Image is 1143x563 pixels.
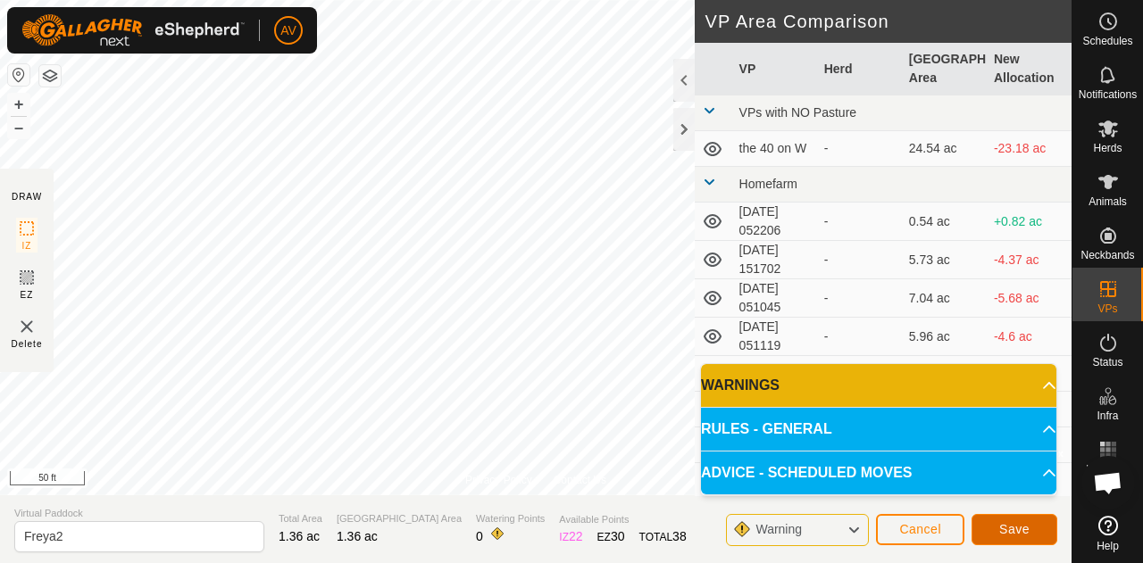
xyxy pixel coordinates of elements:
[8,64,29,86] button: Reset Map
[902,279,987,318] td: 7.04 ac
[987,203,1072,241] td: +0.82 ac
[14,506,264,521] span: Virtual Paddock
[1081,456,1135,509] a: Open chat
[16,316,38,337] img: VP
[902,241,987,279] td: 5.73 ac
[701,418,832,440] span: RULES - GENERAL
[701,451,1056,494] p-accordion-header: ADVICE - SCHEDULED MOVES
[1089,196,1127,207] span: Animals
[1097,541,1119,551] span: Help
[337,511,462,526] span: [GEOGRAPHIC_DATA] Area
[1092,357,1122,368] span: Status
[824,251,895,269] div: -
[1080,250,1134,261] span: Neckbands
[597,527,625,546] div: EZ
[280,21,296,40] span: AV
[987,241,1072,279] td: -4.37 ac
[559,527,582,546] div: IZ
[824,212,895,231] div: -
[701,408,1056,451] p-accordion-header: RULES - GENERAL
[732,203,817,241] td: [DATE] 052206
[824,139,895,158] div: -
[739,105,857,120] span: VPs with NO Pasture
[1082,36,1132,46] span: Schedules
[987,318,1072,356] td: -4.6 ac
[279,529,320,543] span: 1.36 ac
[1097,410,1118,421] span: Infra
[559,512,686,527] span: Available Points
[902,318,987,356] td: 5.96 ac
[902,43,987,95] th: [GEOGRAPHIC_DATA] Area
[569,529,583,543] span: 22
[972,514,1057,545] button: Save
[554,472,606,488] a: Contact Us
[732,318,817,356] td: [DATE] 051119
[1093,143,1122,153] span: Herds
[732,43,817,95] th: VP
[476,511,545,526] span: Watering Points
[739,177,797,191] span: Homefarm
[639,527,687,546] div: TOTAL
[732,131,817,167] td: the 40 on W
[21,14,245,46] img: Gallagher Logo
[12,337,43,351] span: Delete
[22,239,32,253] span: IZ
[999,522,1030,536] span: Save
[8,117,29,138] button: –
[902,356,987,392] td: 73.49 ac
[817,43,902,95] th: Herd
[21,288,34,302] span: EZ
[1086,464,1130,475] span: Heatmap
[902,131,987,167] td: 24.54 ac
[987,356,1072,392] td: -72.13 ac
[39,65,61,87] button: Map Layers
[1097,303,1117,314] span: VPs
[672,529,687,543] span: 38
[732,356,817,392] td: Freya1
[824,289,895,308] div: -
[611,529,625,543] span: 30
[824,327,895,346] div: -
[987,43,1072,95] th: New Allocation
[701,364,1056,407] p-accordion-header: WARNINGS
[899,522,941,536] span: Cancel
[987,131,1072,167] td: -23.18 ac
[1072,509,1143,559] a: Help
[12,190,42,203] div: DRAW
[337,529,378,543] span: 1.36 ac
[701,462,912,484] span: ADVICE - SCHEDULED MOVES
[755,522,802,536] span: Warning
[705,11,1072,32] h2: VP Area Comparison
[732,241,817,279] td: [DATE] 151702
[987,279,1072,318] td: -5.68 ac
[732,279,817,318] td: [DATE] 051045
[1079,89,1137,100] span: Notifications
[876,514,964,545] button: Cancel
[476,529,483,543] span: 0
[701,375,780,396] span: WARNINGS
[279,511,322,526] span: Total Area
[465,472,532,488] a: Privacy Policy
[8,94,29,115] button: +
[902,203,987,241] td: 0.54 ac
